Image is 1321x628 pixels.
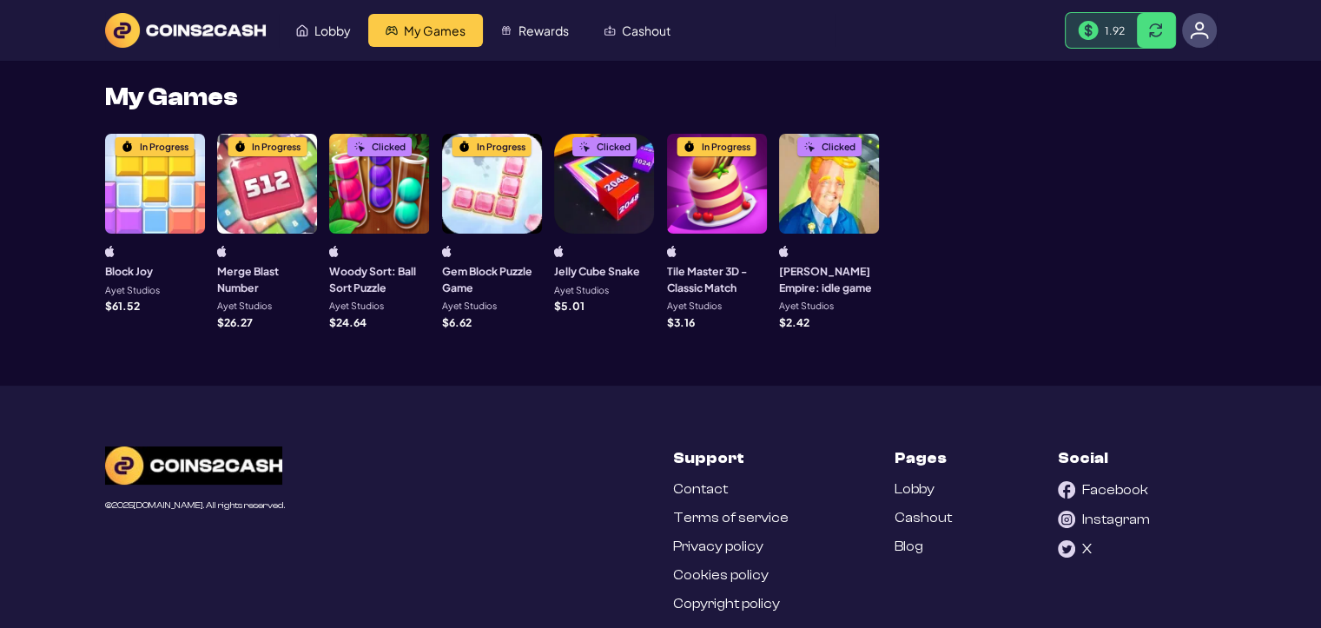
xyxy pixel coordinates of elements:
div: In Progress [252,142,301,152]
img: avatar [1190,21,1209,40]
p: Ayet Studios [779,301,834,311]
a: My Games [368,14,483,47]
h1: My Games [105,85,238,109]
img: Clicked [578,141,591,153]
span: Lobby [314,24,351,36]
a: Cookies policy [673,567,769,584]
a: Terms of service [673,510,789,526]
img: In Progress [122,141,134,153]
div: © 2025 [DOMAIN_NAME]. All rights reserved. [105,501,285,511]
h3: Pages [895,446,947,469]
img: My Games [386,24,398,36]
img: Money Bill [1078,21,1099,41]
img: Facebook [1058,481,1075,499]
p: $ 6.62 [442,317,472,327]
p: $ 5.01 [554,301,585,311]
h3: Block Joy [105,263,153,279]
img: Lobby [296,24,308,36]
h3: Gem Block Puzzle Game [442,263,542,295]
img: ios [105,246,115,257]
p: Ayet Studios [667,301,722,311]
a: Cashout [895,510,952,526]
div: Clicked [822,142,855,152]
img: ios [329,246,339,257]
img: ios [217,246,227,257]
img: Clicked [353,141,366,153]
h3: Social [1058,446,1108,469]
p: Ayet Studios [105,286,160,295]
span: 1.92 [1105,23,1125,37]
p: Ayet Studios [329,301,384,311]
a: X [1058,540,1092,558]
img: Clicked [803,141,816,153]
p: Ayet Studios [217,301,272,311]
p: Ayet Studios [442,301,497,311]
img: In Progress [234,141,246,153]
h3: Support [673,446,744,469]
img: ios [554,246,564,257]
img: logo text [105,13,266,48]
span: Rewards [518,24,569,36]
a: Copyright policy [673,596,780,612]
h3: Woody Sort: Ball Sort Puzzle [329,263,429,295]
div: Clicked [372,142,406,152]
p: $ 3.16 [667,317,695,327]
img: C2C Logo [105,446,282,485]
a: Lobby [895,481,935,498]
img: X [1058,540,1075,558]
h3: Merge Blast Number [217,263,317,295]
div: In Progress [140,142,188,152]
img: ios [779,246,789,257]
p: $ 26.27 [217,317,253,327]
h3: [PERSON_NAME] Empire: idle game [779,263,879,295]
img: ios [442,246,452,257]
span: My Games [404,24,466,36]
img: Rewards [500,24,512,36]
a: Privacy policy [673,539,763,555]
p: Ayet Studios [554,286,609,295]
p: $ 61.52 [105,301,140,311]
img: Instagram [1058,511,1075,528]
a: Contact [673,481,728,498]
p: $ 24.64 [329,317,367,327]
img: Cashout [604,24,616,36]
img: In Progress [459,141,471,153]
div: In Progress [702,142,750,152]
h3: Tile Master 3D - Classic Match [667,263,767,295]
span: Cashout [622,24,670,36]
a: Instagram [1058,511,1150,528]
a: Rewards [483,14,586,47]
div: In Progress [477,142,525,152]
a: Blog [895,539,923,555]
img: In Progress [684,141,696,153]
h3: Jelly Cube Snake [554,263,640,279]
a: Cashout [586,14,688,47]
p: $ 2.42 [779,317,809,327]
img: ios [667,246,677,257]
a: Lobby [279,14,368,47]
a: Facebook [1058,481,1148,499]
div: Clicked [597,142,631,152]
